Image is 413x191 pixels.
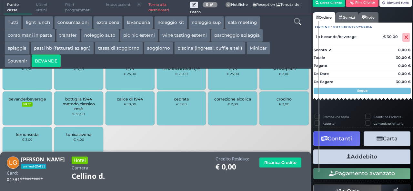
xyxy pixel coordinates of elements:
strong: Sconto [314,47,327,53]
button: light lunch [23,16,53,29]
small: € 25,00 [124,72,136,76]
small: € 2,00 [227,102,238,106]
h1: € 0,00 [216,163,249,171]
button: Minibar [247,42,270,55]
span: Ordine : [315,24,332,30]
strong: 30,00 € [396,55,411,60]
small: € 10,00 [124,102,136,106]
button: Carta [364,131,410,146]
span: Punto cassa [4,0,33,15]
span: Ritiri programmati [62,0,102,15]
a: Servizi [335,12,358,23]
strong: 30,00 € [396,80,411,84]
small: € 25,00 [175,72,188,76]
button: spiaggia [5,42,30,55]
b: [PERSON_NAME] [21,156,65,163]
span: bevande/beverage [8,97,46,101]
button: Pagamento avanzato [313,168,410,179]
strong: 0,00 € [398,48,411,52]
label: Stampa una copia [323,115,349,119]
h3: Hotel [72,157,88,164]
strong: Da Dare [314,72,329,76]
small: € 35,00 [72,112,85,116]
small: € 3,00 [279,102,289,106]
button: Contanti [313,131,360,146]
h4: Camera: [72,166,90,170]
span: cedrata [174,97,189,101]
span: correzione alcolica [214,97,251,101]
strong: 0,00 € [398,63,411,68]
button: lavanderia [124,16,153,29]
span: arrived-[DATE] [21,164,46,169]
h1: Cellino d. [72,172,123,180]
button: transfer [56,29,80,42]
span: Ultimi ordini [32,0,62,15]
small: € 25,00 [227,72,239,76]
label: Comanda prioritaria [374,121,403,126]
a: Note [358,12,378,23]
button: parcheggio spiaggia [211,29,263,42]
div: € 30,00 [382,34,401,39]
button: Addebito [313,149,410,164]
small: € 4,00 [73,138,84,141]
small: € 2,50 [22,67,32,71]
button: tassa di soggiorno [95,42,143,55]
label: Scontrino Parlante [374,115,401,119]
button: Tutti [5,16,22,29]
small: € 3,00 [279,72,289,76]
button: soggiorno [144,42,173,55]
button: sala meeting [225,16,260,29]
strong: Pagato [314,63,327,68]
span: lemonsoda [16,132,38,137]
button: consumazioni [54,16,92,29]
strong: Totale [314,55,325,60]
button: extra cena [93,16,123,29]
button: noleggio sup [188,16,224,29]
strong: 0,00 € [398,72,411,76]
a: Torna alla dashboard [145,0,190,15]
small: FREE [22,102,32,107]
span: tonica avena [66,132,91,137]
span: calice di 1944 [117,97,143,101]
span: bottiglia 1944 metodo classico rosè [59,97,98,111]
span: crodino [277,97,292,101]
button: corso mani in pasta [5,29,55,42]
span: 101359106323778904 [333,24,372,30]
span: Impostazioni [102,0,134,9]
h4: Credito Residuo: [216,157,249,161]
a: Ordine [313,12,335,23]
small: € 3,50 [74,67,84,71]
b: 0 [206,2,208,7]
button: Ricarica Credito [259,158,301,167]
small: € 3,00 [22,138,33,141]
button: pasti hb (fatturati az agr.) [31,42,94,55]
label: Asporto [323,121,335,126]
button: noleggio kit [154,16,187,29]
img: Lockwood Glynis margaret [7,157,19,169]
strong: Segue [357,89,368,93]
button: piscina (ingressi, cuffie e teli) [174,42,246,55]
button: BEVANDE [32,54,61,67]
span: 0 [226,2,231,8]
button: Souvenir [5,54,31,67]
strong: Da Pagare [314,80,333,84]
span: 1 x bevande/beverage [316,34,357,39]
button: wine tasting esterni [159,29,210,42]
button: pic nic esterni [120,29,158,42]
h4: Card: [7,171,18,176]
small: € 3,00 [176,102,187,106]
button: noleggio auto [81,29,119,42]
